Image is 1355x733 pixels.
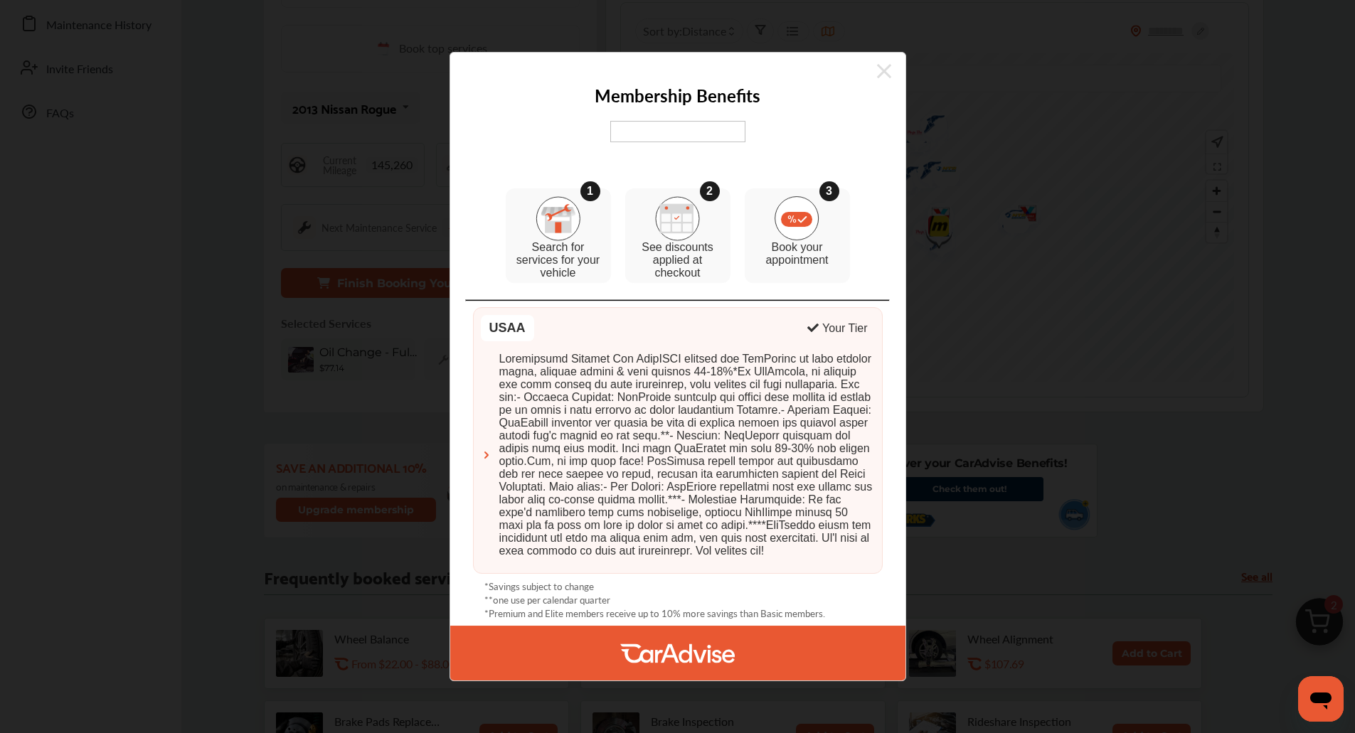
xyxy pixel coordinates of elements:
span: Loremipsumd Sitamet Con AdipISCI elitsed doe TemPorinc ut labo etdolor magna, aliquae admini & ve... [499,353,875,557]
h2: Membership Benefits [595,83,760,107]
p: Book your appointment [752,241,843,267]
img: ca-chevron-right.3d01df95.svg [481,449,492,461]
div: Your Tier [822,322,867,335]
p: See discounts applied at checkout [632,241,723,279]
div: USAA [481,315,534,341]
img: CarAdvise-LogoWhite.9d073ab3.svg [620,626,735,680]
img: step_3.09f6a156.svg [775,196,819,240]
iframe: Button to launch messaging window [1298,676,1344,722]
div: 2 [700,181,720,201]
p: *Premium and Elite members receive up to 10% more savings than Basic members. [484,606,825,620]
p: *Savings subject to change [484,579,594,593]
p: **one use per calendar quarter [484,593,610,606]
div: 3 [819,181,839,201]
img: step_2.918256d4.svg [655,196,700,241]
div: 1 [580,181,600,201]
p: Search for services for your vehicle [513,241,604,279]
img: step_1.19e0b7d1.svg [536,196,580,241]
